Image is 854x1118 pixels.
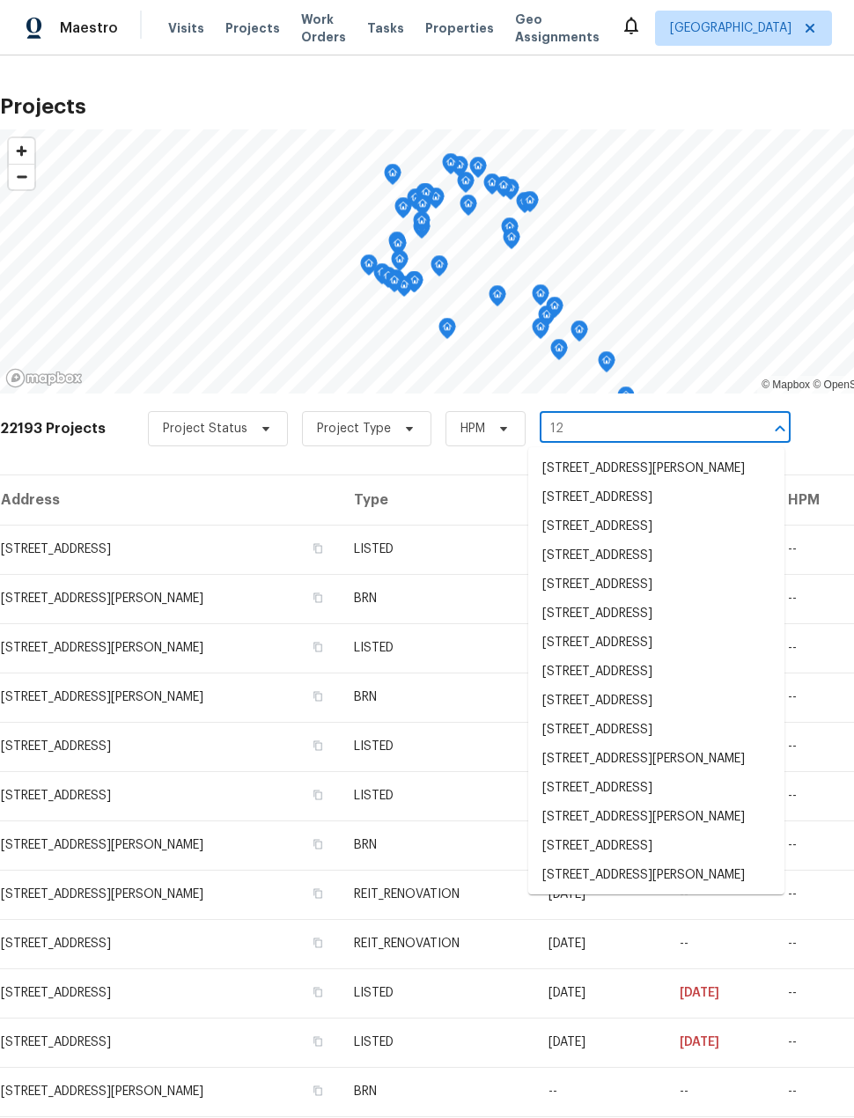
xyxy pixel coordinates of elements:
[384,164,401,191] div: Map marker
[317,420,391,438] span: Project Type
[528,658,784,687] li: [STREET_ADDRESS]
[528,803,784,832] li: [STREET_ADDRESS][PERSON_NAME]
[762,379,810,391] a: Mapbox
[670,19,791,37] span: [GEOGRAPHIC_DATA]
[310,984,326,1000] button: Copy Address
[489,285,506,313] div: Map marker
[9,164,34,189] button: Zoom out
[391,250,409,277] div: Map marker
[666,968,775,1018] td: [DATE]
[451,156,468,183] div: Map marker
[534,919,666,968] td: [DATE]
[416,183,433,210] div: Map marker
[5,368,83,388] a: Mapbox homepage
[666,919,775,968] td: --
[501,217,519,245] div: Map marker
[528,890,784,919] li: [STREET_ADDRESS]
[521,191,539,218] div: Map marker
[340,870,534,919] td: REIT_RENOVATION
[598,351,615,379] div: Map marker
[340,574,534,623] td: BRN
[340,475,534,525] th: Type
[340,673,534,722] td: BRN
[427,188,445,215] div: Map marker
[340,623,534,673] td: LISTED
[310,541,326,556] button: Copy Address
[532,318,549,345] div: Map marker
[367,22,404,34] span: Tasks
[379,267,397,294] div: Map marker
[528,512,784,541] li: [STREET_ADDRESS]
[528,745,784,774] li: [STREET_ADDRESS][PERSON_NAME]
[413,211,431,239] div: Map marker
[9,165,34,189] span: Zoom out
[460,195,477,222] div: Map marker
[417,183,435,210] div: Map marker
[503,228,520,255] div: Map marker
[534,1067,666,1116] td: --
[495,176,512,203] div: Map marker
[310,886,326,901] button: Copy Address
[310,935,326,951] button: Copy Address
[406,271,423,298] div: Map marker
[546,297,563,324] div: Map marker
[528,629,784,658] li: [STREET_ADDRESS]
[414,195,431,222] div: Map marker
[168,19,204,37] span: Visits
[666,1018,775,1067] td: [DATE]
[310,1083,326,1099] button: Copy Address
[483,173,501,201] div: Map marker
[225,19,280,37] span: Projects
[534,968,666,1018] td: [DATE]
[571,320,588,348] div: Map marker
[540,416,741,443] input: Search projects
[534,1018,666,1067] td: [DATE]
[666,1067,775,1116] td: --
[340,525,534,574] td: LISTED
[528,570,784,599] li: [STREET_ADDRESS]
[310,787,326,803] button: Copy Address
[768,416,792,441] button: Close
[528,687,784,716] li: [STREET_ADDRESS]
[528,599,784,629] li: [STREET_ADDRESS]
[460,420,485,438] span: HPM
[360,254,378,282] div: Map marker
[340,722,534,771] td: LISTED
[431,255,448,283] div: Map marker
[457,172,475,199] div: Map marker
[515,11,600,46] span: Geo Assignments
[528,861,784,890] li: [STREET_ADDRESS][PERSON_NAME]
[442,153,460,180] div: Map marker
[528,832,784,861] li: [STREET_ADDRESS]
[528,716,784,745] li: [STREET_ADDRESS]
[340,919,534,968] td: REIT_RENOVATION
[469,157,487,184] div: Map marker
[528,483,784,512] li: [STREET_ADDRESS]
[389,234,407,261] div: Map marker
[528,541,784,570] li: [STREET_ADDRESS]
[550,339,568,366] div: Map marker
[9,138,34,164] button: Zoom in
[340,1018,534,1067] td: LISTED
[310,738,326,754] button: Copy Address
[395,276,413,303] div: Map marker
[340,820,534,870] td: BRN
[340,1067,534,1116] td: BRN
[340,968,534,1018] td: LISTED
[310,836,326,852] button: Copy Address
[617,386,635,414] div: Map marker
[425,19,494,37] span: Properties
[394,197,412,224] div: Map marker
[340,771,534,820] td: LISTED
[407,188,424,216] div: Map marker
[163,420,247,438] span: Project Status
[386,271,403,298] div: Map marker
[528,454,784,483] li: [STREET_ADDRESS][PERSON_NAME]
[532,284,549,312] div: Map marker
[388,232,406,259] div: Map marker
[310,688,326,704] button: Copy Address
[310,639,326,655] button: Copy Address
[373,263,391,291] div: Map marker
[528,774,784,803] li: [STREET_ADDRESS]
